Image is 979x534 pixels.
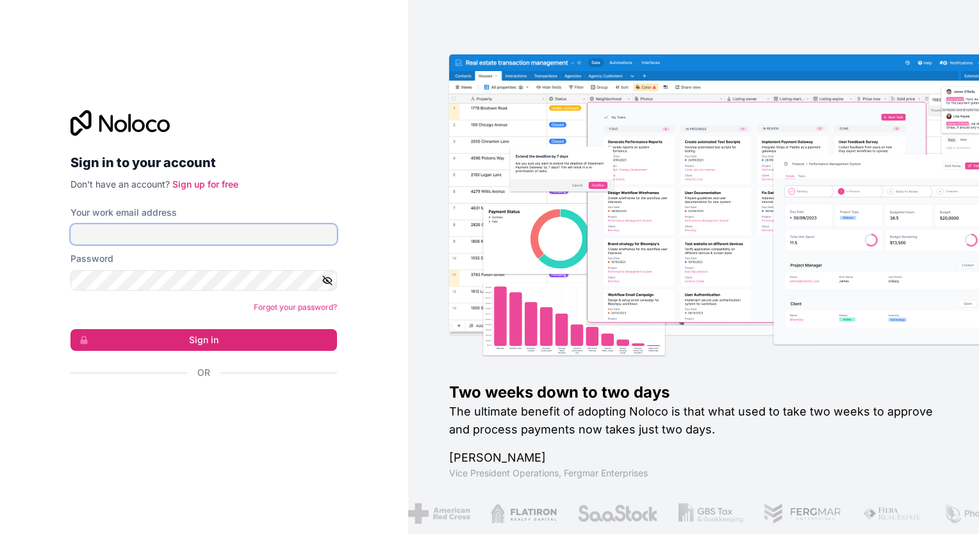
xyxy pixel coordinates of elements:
a: Sign up for free [172,179,238,190]
iframe: Sign in with Google Button [64,393,333,421]
h2: Sign in to your account [70,151,337,174]
img: /assets/american-red-cross-BAupjrZR.png [398,503,460,524]
h1: [PERSON_NAME] [449,449,938,467]
h1: Vice President Operations , Fergmar Enterprises [449,467,938,480]
span: Don't have an account? [70,179,170,190]
h1: Two weeks down to two days [449,382,938,403]
label: Password [70,252,113,265]
h2: The ultimate benefit of adopting Noloco is that what used to take two weeks to approve and proces... [449,403,938,439]
label: Your work email address [70,206,177,219]
a: Forgot your password? [254,302,337,312]
button: Sign in [70,329,337,351]
img: /assets/fergmar-CudnrXN5.png [754,503,832,524]
input: Password [70,270,337,291]
input: Email address [70,224,337,245]
img: /assets/flatiron-C8eUkumj.png [481,503,547,524]
img: /assets/saastock-C6Zbiodz.png [568,503,648,524]
span: Or [197,366,210,379]
img: /assets/fiera-fwj2N5v4.png [852,503,912,524]
img: /assets/gbstax-C-GtDUiK.png [668,503,734,524]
